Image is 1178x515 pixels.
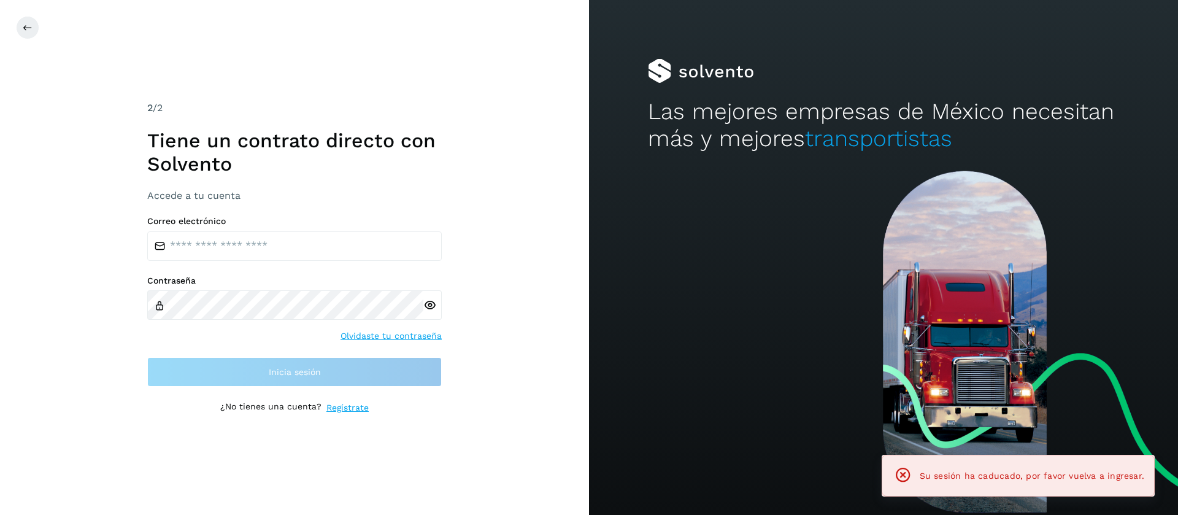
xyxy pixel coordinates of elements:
[648,98,1119,153] h2: Las mejores empresas de México necesitan más y mejores
[326,401,369,414] a: Regístrate
[805,125,952,152] span: transportistas
[147,190,442,201] h3: Accede a tu cuenta
[147,216,442,227] label: Correo electrónico
[220,401,321,414] p: ¿No tienes una cuenta?
[341,330,442,343] a: Olvidaste tu contraseña
[269,368,321,376] span: Inicia sesión
[920,471,1144,481] span: Su sesión ha caducado, por favor vuelva a ingresar.
[147,276,442,286] label: Contraseña
[147,101,442,115] div: /2
[147,102,153,114] span: 2
[147,129,442,176] h1: Tiene un contrato directo con Solvento
[147,357,442,387] button: Inicia sesión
